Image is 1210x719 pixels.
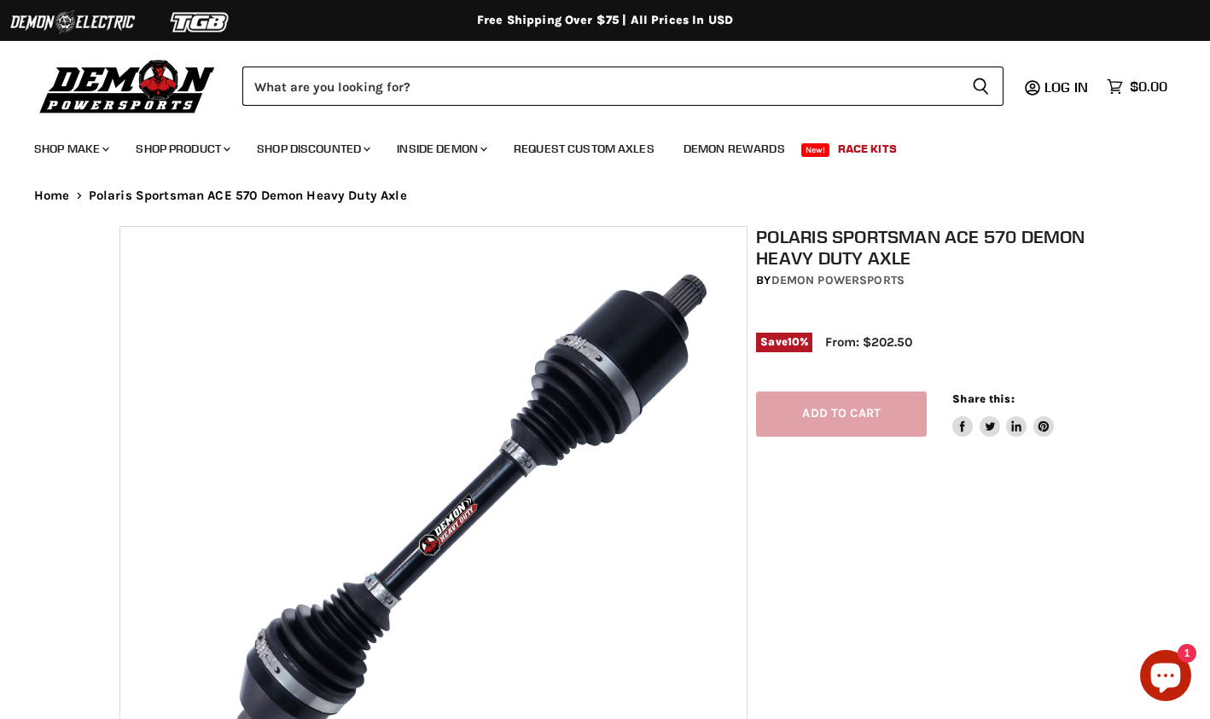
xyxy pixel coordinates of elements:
img: Demon Electric Logo 2 [9,6,137,38]
a: Log in [1037,79,1098,95]
span: Log in [1044,78,1088,96]
aside: Share this: [952,391,1054,437]
a: Shop Make [21,131,119,166]
span: From: $202.50 [825,334,912,350]
ul: Main menu [21,125,1163,166]
span: $0.00 [1130,78,1167,95]
img: TGB Logo 2 [137,6,265,38]
div: by [756,271,1098,290]
a: Race Kits [825,131,910,166]
a: Shop Product [123,131,241,166]
inbox-online-store-chat: Shopify online store chat [1135,650,1196,705]
a: Demon Powersports [771,273,905,287]
span: Polaris Sportsman ACE 570 Demon Heavy Duty Axle [89,188,407,203]
a: Request Custom Axles [501,131,667,166]
a: Home [34,188,70,203]
input: Search [242,67,958,106]
span: 10 [788,335,800,348]
button: Search [958,67,1003,106]
h1: Polaris Sportsman ACE 570 Demon Heavy Duty Axle [756,226,1098,269]
span: Save % [756,333,812,351]
span: Share this: [952,392,1014,405]
a: Inside Demon [384,131,497,166]
img: Demon Powersports [34,55,221,116]
a: Demon Rewards [671,131,798,166]
span: New! [801,143,830,157]
a: $0.00 [1098,74,1176,99]
a: Shop Discounted [244,131,381,166]
form: Product [242,67,1003,106]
